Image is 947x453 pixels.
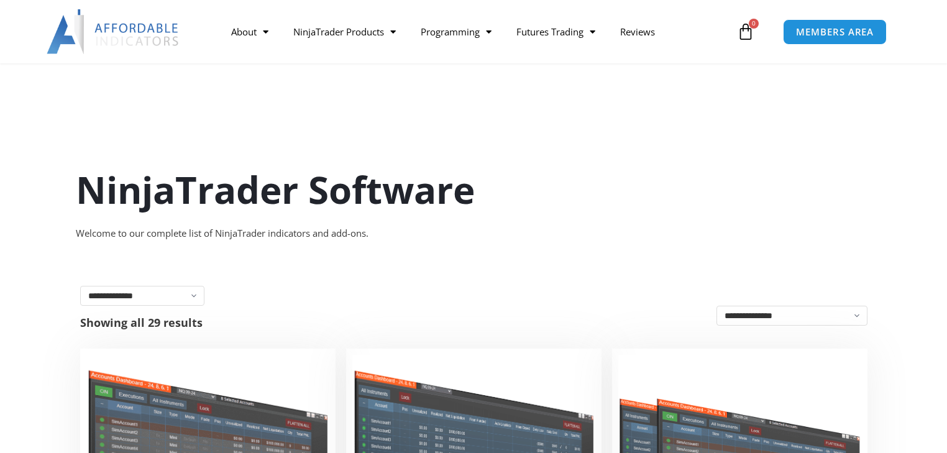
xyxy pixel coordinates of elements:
span: 0 [749,19,759,29]
a: MEMBERS AREA [783,19,887,45]
a: About [219,17,281,46]
span: MEMBERS AREA [796,27,874,37]
nav: Menu [219,17,734,46]
a: Futures Trading [504,17,608,46]
h1: NinjaTrader Software [76,163,871,216]
a: Reviews [608,17,667,46]
div: Welcome to our complete list of NinjaTrader indicators and add-ons. [76,225,871,242]
select: Shop order [716,306,867,326]
img: LogoAI | Affordable Indicators – NinjaTrader [47,9,180,54]
a: 0 [718,14,773,50]
p: Showing all 29 results [80,317,203,328]
a: Programming [408,17,504,46]
a: NinjaTrader Products [281,17,408,46]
